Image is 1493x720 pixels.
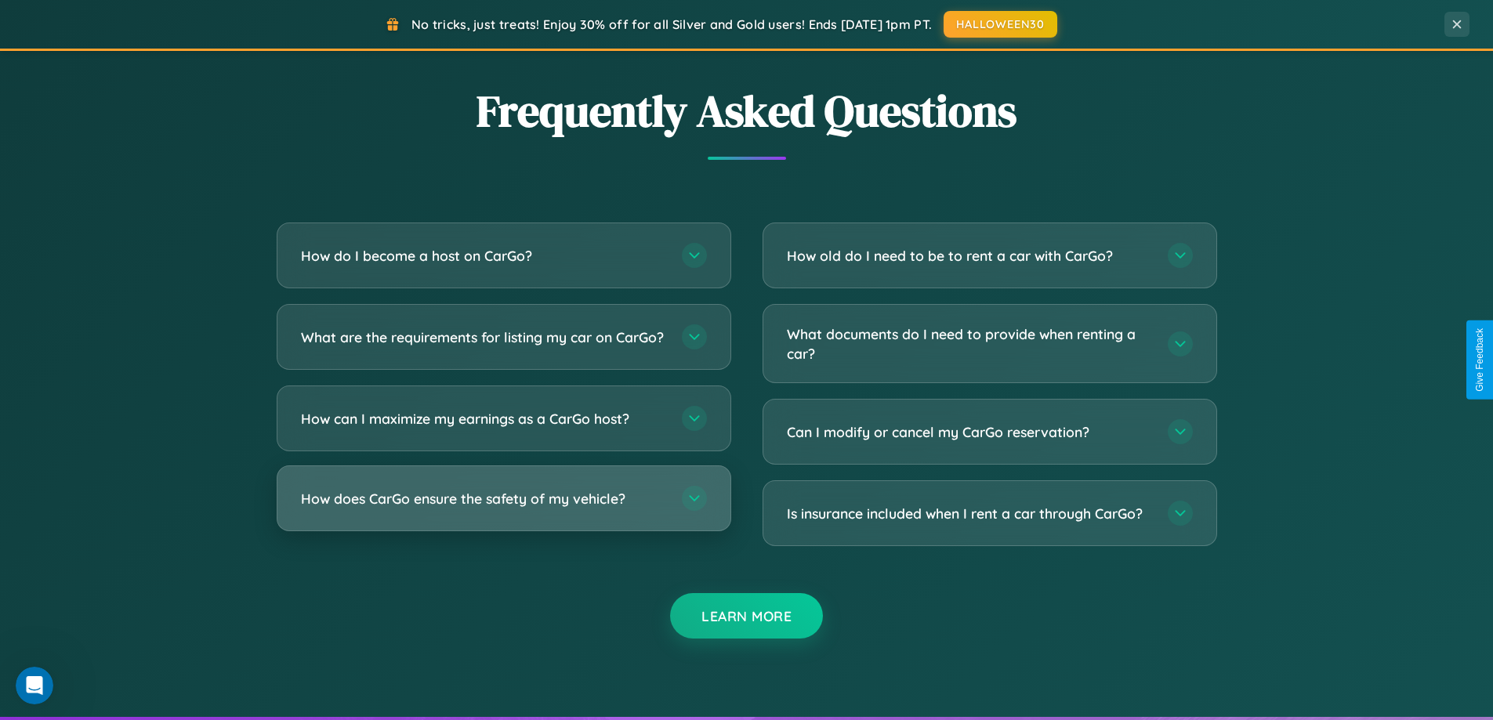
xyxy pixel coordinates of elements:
div: Give Feedback [1474,328,1485,392]
h3: How does CarGo ensure the safety of my vehicle? [301,489,666,508]
h3: Can I modify or cancel my CarGo reservation? [787,422,1152,442]
h3: How do I become a host on CarGo? [301,246,666,266]
h3: How old do I need to be to rent a car with CarGo? [787,246,1152,266]
button: HALLOWEEN30 [944,11,1057,38]
h3: What documents do I need to provide when renting a car? [787,324,1152,363]
h2: Frequently Asked Questions [277,81,1217,141]
button: Learn More [670,593,823,639]
h3: What are the requirements for listing my car on CarGo? [301,327,666,347]
span: No tricks, just treats! Enjoy 30% off for all Silver and Gold users! Ends [DATE] 1pm PT. [411,16,932,32]
h3: Is insurance included when I rent a car through CarGo? [787,504,1152,523]
iframe: Intercom live chat [16,667,53,704]
h3: How can I maximize my earnings as a CarGo host? [301,409,666,429]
